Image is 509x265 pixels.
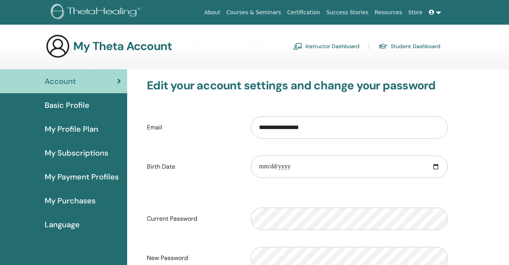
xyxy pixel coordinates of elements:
span: Account [45,75,76,87]
a: About [201,5,223,20]
span: My Purchases [45,195,96,206]
label: Current Password [141,211,245,226]
img: chalkboard-teacher.svg [293,43,302,50]
label: Email [141,120,245,135]
img: generic-user-icon.jpg [45,34,70,59]
label: Birth Date [141,159,245,174]
span: My Profile Plan [45,123,98,135]
a: Certification [284,5,323,20]
span: Basic Profile [45,99,89,111]
img: graduation-cap.svg [378,43,388,50]
img: logo.png [51,4,143,21]
a: Store [405,5,426,20]
h3: Edit your account settings and change your password [147,79,448,92]
a: Student Dashboard [378,40,440,52]
h3: My Theta Account [73,39,172,53]
span: My Payment Profiles [45,171,119,183]
a: Courses & Seminars [223,5,284,20]
a: Success Stories [323,5,371,20]
span: My Subscriptions [45,147,108,159]
span: Language [45,219,80,230]
a: Instructor Dashboard [293,40,359,52]
a: Resources [371,5,405,20]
